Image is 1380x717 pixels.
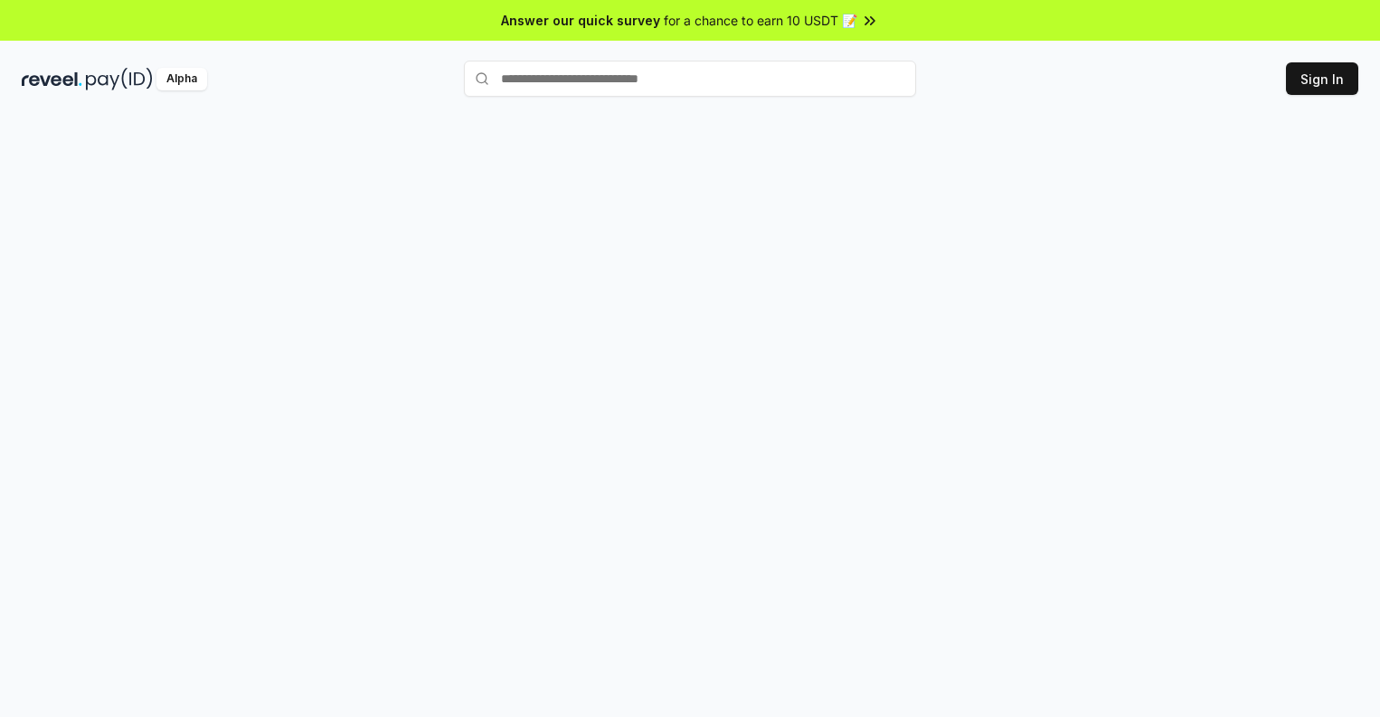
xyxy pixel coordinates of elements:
[156,68,207,90] div: Alpha
[1286,62,1358,95] button: Sign In
[86,68,153,90] img: pay_id
[22,68,82,90] img: reveel_dark
[501,11,660,30] span: Answer our quick survey
[664,11,857,30] span: for a chance to earn 10 USDT 📝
